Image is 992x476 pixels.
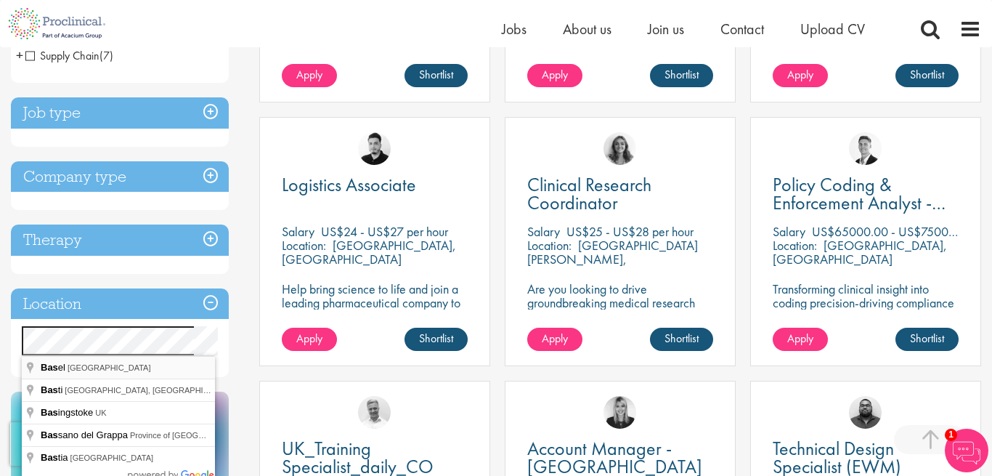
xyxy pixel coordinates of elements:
[648,20,684,39] a: Join us
[41,452,58,463] span: Bas
[773,223,805,240] span: Salary
[720,20,764,39] a: Contact
[296,331,322,346] span: Apply
[296,67,322,82] span: Apply
[527,237,572,254] span: Location:
[41,362,68,373] span: el
[527,328,582,351] a: Apply
[404,328,468,351] a: Shortlist
[282,223,314,240] span: Salary
[527,237,698,281] p: [GEOGRAPHIC_DATA][PERSON_NAME], [GEOGRAPHIC_DATA]
[800,20,865,39] a: Upload CV
[773,440,959,476] a: Technical Design Specialist (EWM)
[895,64,959,87] a: Shortlist
[527,64,582,87] a: Apply
[41,429,130,440] span: sano del Grappa
[358,132,391,165] img: Anderson Maldonado
[849,396,882,429] img: Ashley Bennett
[41,384,65,395] span: ti
[563,20,611,39] a: About us
[527,282,713,351] p: Are you looking to drive groundbreaking medical research and make a real impact? Join our client ...
[11,161,229,193] h3: Company type
[282,64,337,87] a: Apply
[99,48,113,63] span: (7)
[65,386,235,395] span: [GEOGRAPHIC_DATA], [GEOGRAPHIC_DATA]
[502,20,527,39] a: Jobs
[10,422,196,466] iframe: reCAPTCHA
[25,48,113,63] span: Supply Chain
[25,48,99,63] span: Supply Chain
[849,132,882,165] img: George Watson
[404,64,468,87] a: Shortlist
[282,237,326,254] span: Location:
[895,328,959,351] a: Shortlist
[527,223,560,240] span: Salary
[773,172,946,233] span: Policy Coding & Enforcement Analyst - Remote
[41,384,58,395] span: Bas
[41,407,58,418] span: Bas
[773,237,947,267] p: [GEOGRAPHIC_DATA], [GEOGRAPHIC_DATA]
[566,223,694,240] p: US$25 - US$28 per hour
[11,289,229,320] h3: Location
[527,176,713,212] a: Clinical Research Coordinator
[945,429,988,472] img: Chatbot
[542,331,568,346] span: Apply
[282,282,468,351] p: Help bring science to life and join a leading pharmaceutical company to play a key role in delive...
[603,396,636,429] img: Janelle Jones
[358,396,391,429] img: Joshua Bye
[321,223,448,240] p: US$24 - US$27 per hour
[95,408,106,417] span: UK
[68,363,151,372] span: [GEOGRAPHIC_DATA]
[16,44,23,66] span: +
[773,282,959,323] p: Transforming clinical insight into coding precision-driving compliance and clarity in healthcare ...
[282,328,337,351] a: Apply
[70,453,154,462] span: [GEOGRAPHIC_DATA]
[542,67,568,82] span: Apply
[787,67,813,82] span: Apply
[527,172,651,215] span: Clinical Research Coordinator
[787,331,813,346] span: Apply
[650,64,713,87] a: Shortlist
[773,64,828,87] a: Apply
[41,429,58,440] span: Bas
[282,176,468,194] a: Logistics Associate
[603,132,636,165] img: Jackie Cerchio
[41,407,95,418] span: ingstoke
[945,429,957,441] span: 1
[773,237,817,254] span: Location:
[41,362,58,373] span: Bas
[282,237,456,267] p: [GEOGRAPHIC_DATA], [GEOGRAPHIC_DATA]
[11,97,229,129] h3: Job type
[773,328,828,351] a: Apply
[282,172,416,197] span: Logistics Associate
[130,431,343,440] span: Province of [GEOGRAPHIC_DATA], [GEOGRAPHIC_DATA]
[282,440,468,476] a: UK_Training Specialist_daily_CO
[527,440,713,476] a: Account Manager - [GEOGRAPHIC_DATA]
[650,328,713,351] a: Shortlist
[41,452,70,463] span: tia
[11,225,229,256] h3: Therapy
[773,176,959,212] a: Policy Coding & Enforcement Analyst - Remote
